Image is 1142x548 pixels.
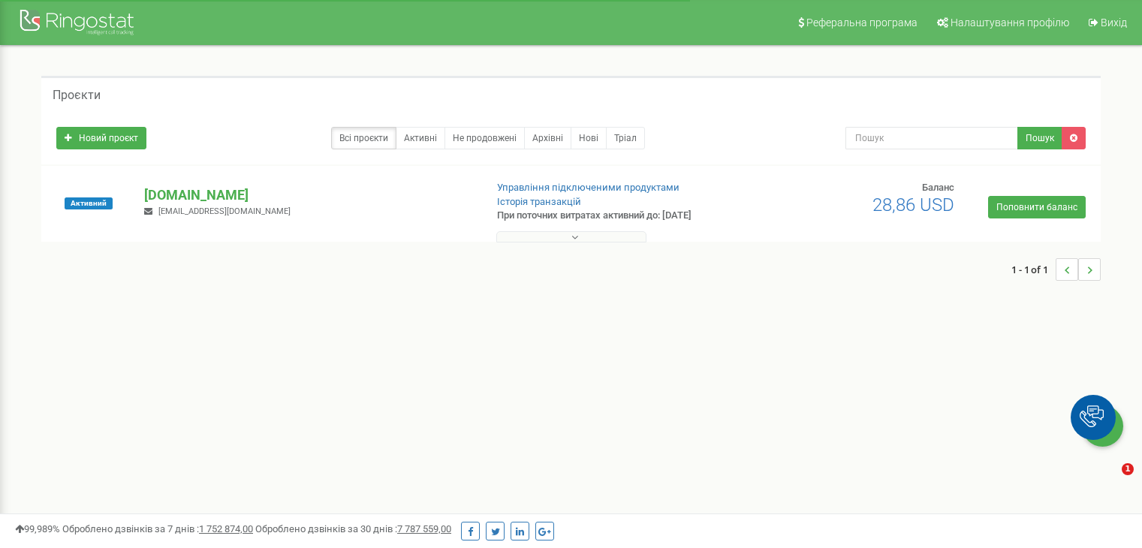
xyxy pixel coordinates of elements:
u: 7 787 559,00 [397,523,451,534]
a: Не продовжені [444,127,525,149]
a: Новий проєкт [56,127,146,149]
span: Оброблено дзвінків за 30 днів : [255,523,451,534]
span: Оброблено дзвінків за 7 днів : [62,523,253,534]
nav: ... [1011,243,1101,296]
span: Активний [65,197,113,209]
button: Пошук [1017,127,1062,149]
p: [DOMAIN_NAME] [144,185,472,205]
span: 1 [1122,463,1134,475]
a: Всі проєкти [331,127,396,149]
span: 1 - 1 of 1 [1011,258,1056,281]
a: Тріал [606,127,645,149]
span: 99,989% [15,523,60,534]
span: 28,86 USD [872,194,954,215]
span: Вихід [1101,17,1127,29]
a: Поповнити баланс [988,196,1086,218]
span: Реферальна програма [806,17,918,29]
a: Активні [396,127,445,149]
p: При поточних витратах активний до: [DATE] [497,209,737,223]
a: Архівні [524,127,571,149]
u: 1 752 874,00 [199,523,253,534]
span: Налаштування профілю [951,17,1069,29]
a: Нові [571,127,607,149]
span: Баланс [922,182,954,193]
a: Управління підключеними продуктами [497,182,679,193]
span: [EMAIL_ADDRESS][DOMAIN_NAME] [158,206,291,216]
h5: Проєкти [53,89,101,102]
a: Історія транзакцій [497,196,581,207]
input: Пошук [845,127,1018,149]
iframe: Intercom live chat [1091,463,1127,499]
